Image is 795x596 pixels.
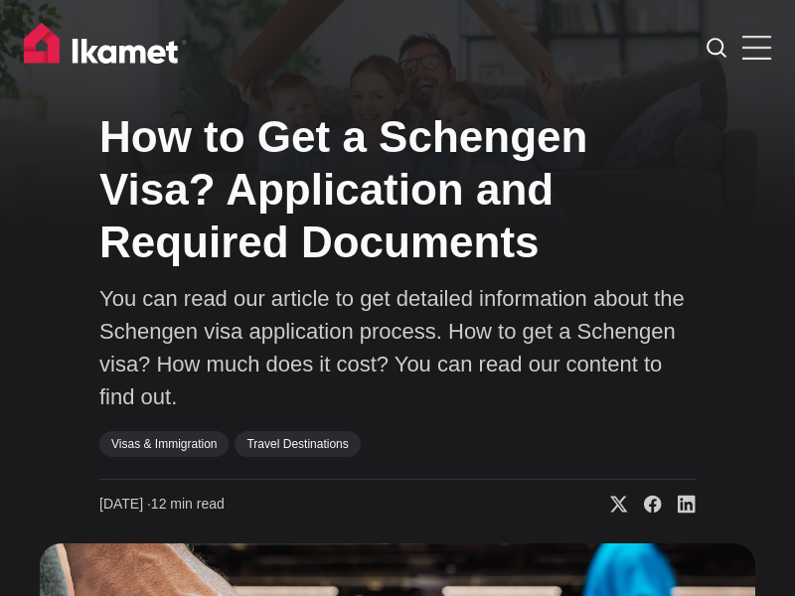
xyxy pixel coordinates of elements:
time: 12 min read [99,495,225,515]
a: Visas & Immigration [99,431,229,457]
img: Ikamet home [24,23,187,73]
a: Share on X [594,495,628,515]
a: Share on Linkedin [662,495,696,515]
p: You can read our article to get detailed information about the Schengen visa application process.... [99,282,696,413]
h1: How to Get a Schengen Visa? Application and Required Documents [99,111,696,268]
a: Travel Destinations [235,431,360,457]
a: Share on Facebook [628,495,662,515]
span: [DATE] ∙ [99,496,151,512]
